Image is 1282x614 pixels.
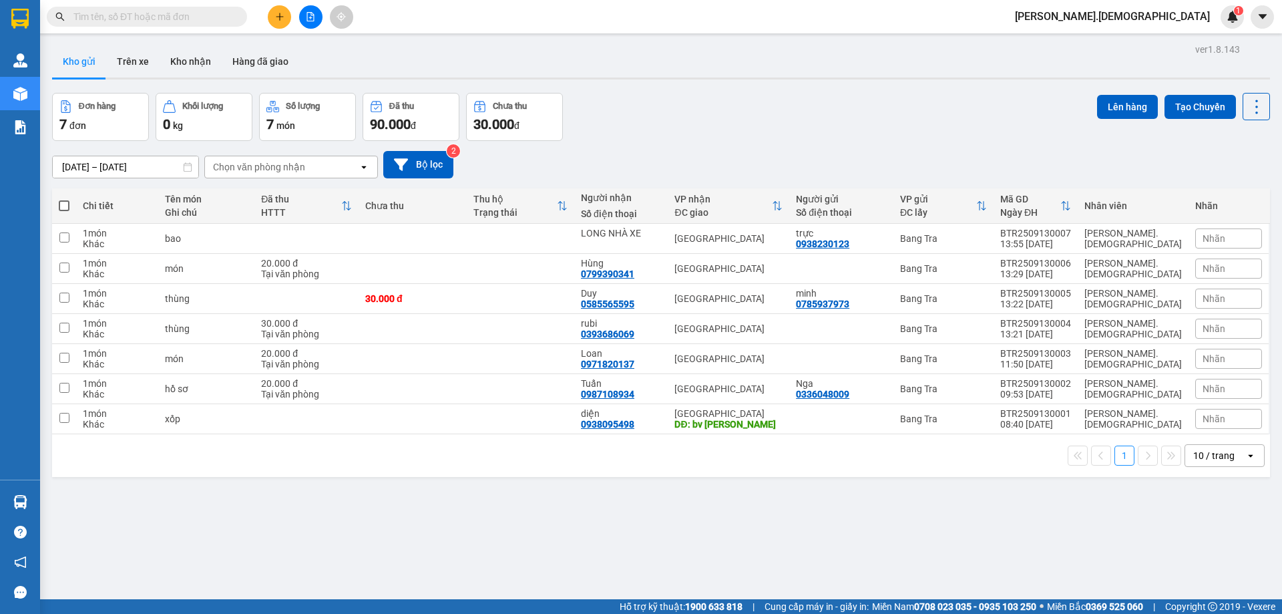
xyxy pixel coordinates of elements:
[83,239,152,249] div: Khác
[872,599,1036,614] span: Miền Nam
[83,228,152,239] div: 1 món
[1203,293,1225,304] span: Nhãn
[581,348,661,359] div: Loan
[83,288,152,299] div: 1 món
[581,269,634,279] div: 0799390341
[674,353,783,364] div: [GEOGRAPHIC_DATA]
[83,258,152,269] div: 1 món
[1195,200,1262,211] div: Nhãn
[1203,383,1225,394] span: Nhãn
[1084,200,1182,211] div: Nhân viên
[363,93,459,141] button: Đã thu90.000đ
[79,102,116,111] div: Đơn hàng
[261,207,341,218] div: HTTT
[254,188,359,224] th: Toggle SortBy
[1203,323,1225,334] span: Nhãn
[1000,258,1071,269] div: BTR2509130006
[337,12,346,21] span: aim
[1000,269,1071,279] div: 13:29 [DATE]
[1000,389,1071,400] div: 09:53 [DATE]
[1236,6,1241,15] span: 1
[581,228,661,239] div: LONG NHÀ XE
[14,586,27,599] span: message
[261,359,352,369] div: Tại văn phòng
[674,293,783,304] div: [GEOGRAPHIC_DATA]
[14,556,27,569] span: notification
[213,160,305,174] div: Chọn văn phòng nhận
[1114,446,1134,466] button: 1
[83,419,152,430] div: Khác
[1084,348,1182,369] div: uyen.bahai
[493,102,527,111] div: Chưa thu
[52,45,106,78] button: Kho gửi
[1000,419,1071,430] div: 08:40 [DATE]
[275,12,284,21] span: plus
[674,408,783,419] div: [GEOGRAPHIC_DATA]
[1000,348,1071,359] div: BTR2509130003
[389,102,414,111] div: Đã thu
[13,120,27,134] img: solution-icon
[674,419,783,430] div: DĐ: bv chợ rẫy
[900,233,987,244] div: Bang Tra
[370,116,411,132] span: 90.000
[1234,6,1243,15] sup: 1
[182,102,223,111] div: Khối lượng
[900,263,987,274] div: Bang Tra
[674,263,783,274] div: [GEOGRAPHIC_DATA]
[668,188,789,224] th: Toggle SortBy
[1193,449,1235,462] div: 10 / trang
[1245,450,1256,461] svg: open
[1000,239,1071,249] div: 13:55 [DATE]
[365,200,460,211] div: Chưa thu
[581,359,634,369] div: 0971820137
[581,208,661,219] div: Số điện thoại
[1047,599,1143,614] span: Miền Bắc
[1084,258,1182,279] div: uyen.bahai
[163,116,170,132] span: 0
[365,293,460,304] div: 30.000 đ
[914,601,1036,612] strong: 0708 023 035 - 0935 103 250
[261,318,352,329] div: 30.000 đ
[674,323,783,334] div: [GEOGRAPHIC_DATA]
[165,293,248,304] div: thùng
[1203,414,1225,424] span: Nhãn
[1084,288,1182,309] div: uyen.bahai
[1257,11,1269,23] span: caret-down
[73,9,231,24] input: Tìm tên, số ĐT hoặc mã đơn
[156,93,252,141] button: Khối lượng0kg
[1086,601,1143,612] strong: 0369 525 060
[674,383,783,394] div: [GEOGRAPHIC_DATA]
[765,599,869,614] span: Cung cấp máy in - giấy in:
[1203,233,1225,244] span: Nhãn
[1000,318,1071,329] div: BTR2509130004
[261,378,352,389] div: 20.000 đ
[893,188,994,224] th: Toggle SortBy
[900,323,987,334] div: Bang Tra
[83,269,152,279] div: Khác
[53,156,198,178] input: Select a date range.
[685,601,742,612] strong: 1900 633 818
[13,53,27,67] img: warehouse-icon
[796,299,849,309] div: 0785937973
[13,87,27,101] img: warehouse-icon
[83,348,152,359] div: 1 món
[674,233,783,244] div: [GEOGRAPHIC_DATA]
[106,45,160,78] button: Trên xe
[473,116,514,132] span: 30.000
[52,93,149,141] button: Đơn hàng7đơn
[83,318,152,329] div: 1 món
[1000,288,1071,299] div: BTR2509130005
[581,258,661,269] div: Hùng
[165,207,248,218] div: Ghi chú
[1000,207,1060,218] div: Ngày ĐH
[1000,359,1071,369] div: 11:50 [DATE]
[165,383,248,394] div: hồ sơ
[1000,228,1071,239] div: BTR2509130007
[1000,299,1071,309] div: 13:22 [DATE]
[160,45,222,78] button: Kho nhận
[467,188,575,224] th: Toggle SortBy
[268,5,291,29] button: plus
[1000,378,1071,389] div: BTR2509130002
[581,288,661,299] div: Duy
[165,353,248,364] div: món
